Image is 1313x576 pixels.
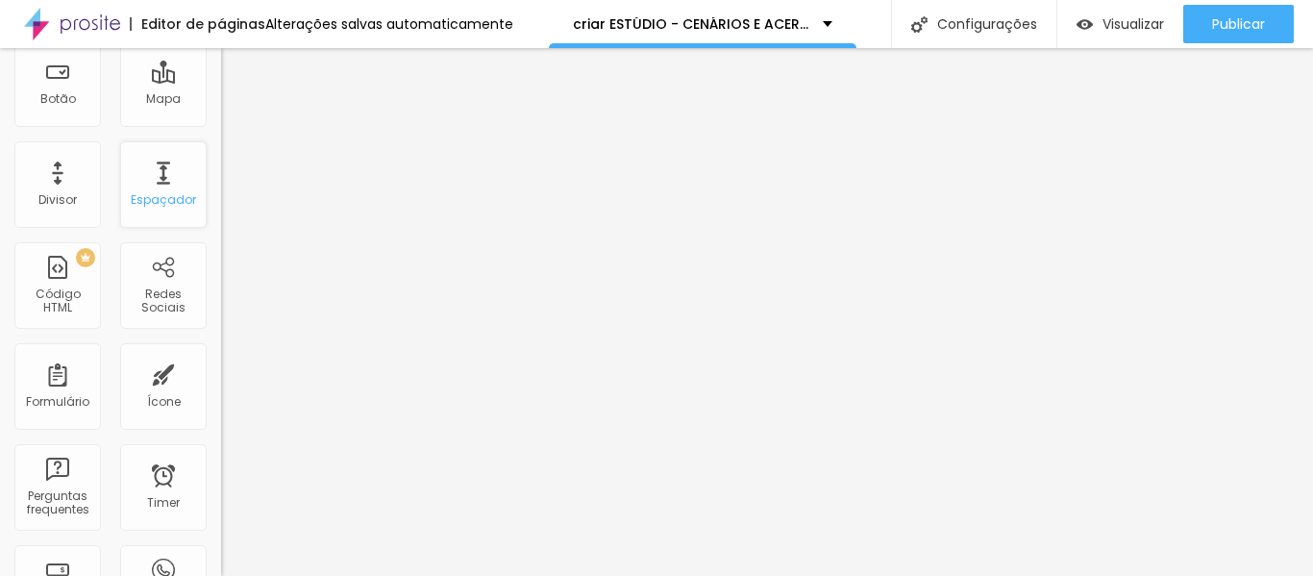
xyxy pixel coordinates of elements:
div: Timer [147,496,180,510]
img: view-1.svg [1077,16,1093,33]
iframe: Editor [221,48,1313,576]
div: Código HTML [19,288,95,315]
img: Icone [911,16,928,33]
div: Redes Sociais [125,288,201,315]
div: Editor de páginas [130,17,265,31]
div: Perguntas frequentes [19,489,95,517]
div: Mapa [146,92,181,106]
div: Botão [40,92,76,106]
span: Visualizar [1102,16,1164,32]
div: Alterações salvas automaticamente [265,17,513,31]
button: Visualizar [1057,5,1183,43]
p: criar ESTÚDIO - CENÁRIOS E ACERVOS [573,17,808,31]
div: Ícone [147,395,181,409]
div: Formulário [26,395,89,409]
div: Divisor [38,193,77,207]
button: Publicar [1183,5,1294,43]
span: Publicar [1212,16,1265,32]
div: Espaçador [131,193,196,207]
